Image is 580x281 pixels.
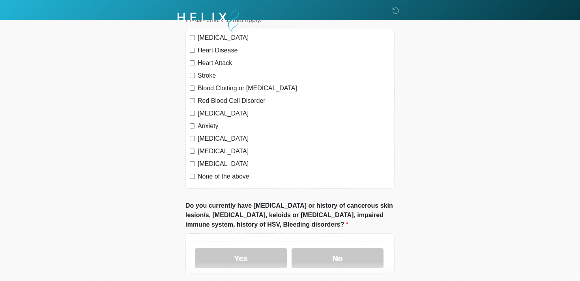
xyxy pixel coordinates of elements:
[198,96,390,106] label: Red Blood Cell Disorder
[190,174,195,179] input: None of the above
[195,248,287,268] label: Yes
[190,98,195,103] input: Red Blood Cell Disorder
[198,121,390,131] label: Anxiety
[198,58,390,68] label: Heart Attack
[185,201,395,229] label: Do you currently have [MEDICAL_DATA] or history of cancerous skin lesion/s, [MEDICAL_DATA], keloi...
[198,159,390,169] label: [MEDICAL_DATA]
[198,46,390,55] label: Heart Disease
[198,71,390,80] label: Stroke
[190,136,195,141] input: [MEDICAL_DATA]
[190,60,195,65] input: Heart Attack
[190,123,195,128] input: Anxiety
[178,6,295,34] img: Helix Biowellness Logo
[190,48,195,53] input: Heart Disease
[198,109,390,118] label: [MEDICAL_DATA]
[190,86,195,91] input: Blood Clotting or [MEDICAL_DATA]
[190,161,195,166] input: [MEDICAL_DATA]
[190,111,195,116] input: [MEDICAL_DATA]
[190,149,195,154] input: [MEDICAL_DATA]
[198,172,390,181] label: None of the above
[292,248,384,268] label: No
[190,73,195,78] input: Stroke
[198,147,390,156] label: [MEDICAL_DATA]
[198,84,390,93] label: Blood Clotting or [MEDICAL_DATA]
[198,134,390,143] label: [MEDICAL_DATA]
